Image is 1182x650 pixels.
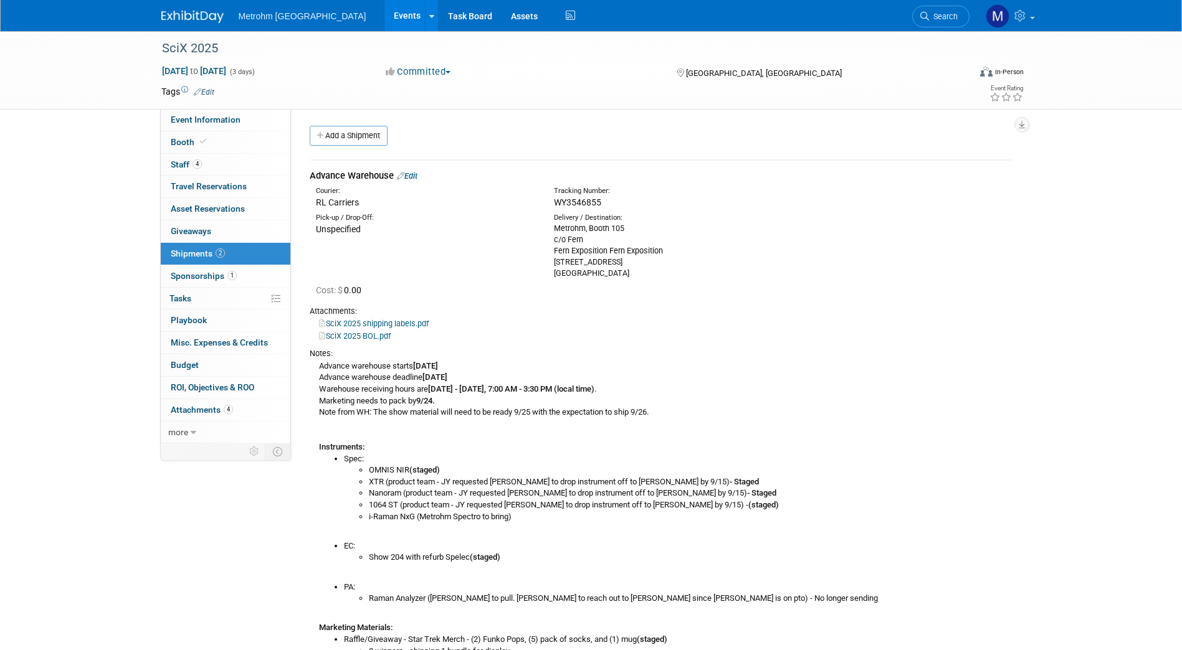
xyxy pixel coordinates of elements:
li: OMNIS NIR [369,464,1012,476]
div: Attachments: [310,306,1012,317]
a: Add a Shipment [310,126,388,146]
img: Michelle Simoes [986,4,1009,28]
span: Attachments [171,405,233,415]
b: [DATE] [413,361,438,370]
li: PA: [344,582,1012,605]
img: Format-Inperson.png [980,67,993,77]
a: SciX 2025 shipping labels.pdf [319,319,429,328]
span: Tasks [169,293,191,303]
a: Edit [194,88,214,97]
div: Event Format [896,65,1024,83]
td: Toggle Event Tabs [265,443,290,459]
b: - Staged [747,488,776,497]
a: Tasks [161,288,290,309]
li: 1064 ST (product team - JY requested [PERSON_NAME] to drop instrument off to [PERSON_NAME] by 9/1... [369,499,1012,511]
span: Travel Reservations [171,181,247,191]
b: Instruments: [319,442,365,451]
b: Marketing Materials: [319,623,393,632]
span: 1 [227,271,237,280]
a: Staff4 [161,154,290,176]
b: (staged) [409,465,440,474]
span: (3 days) [229,68,255,76]
span: Asset Reservations [171,204,245,214]
span: Search [929,12,958,21]
span: 0.00 [316,285,366,295]
div: Delivery / Destination: [554,213,773,223]
b: [DATE] [422,372,447,382]
li: XTR (product team - JY requested [PERSON_NAME] to drop instrument off to [PERSON_NAME] by 9/15) [369,476,1012,488]
span: 2 [216,248,225,258]
span: Staff [171,159,202,169]
td: Tags [161,85,214,98]
li: Nanoram (product team - JY requested [PERSON_NAME] to drop instrument off to [PERSON_NAME] by 9/15) [369,487,1012,499]
span: Playbook [171,315,207,325]
span: [GEOGRAPHIC_DATA], [GEOGRAPHIC_DATA] [686,68,842,78]
a: Sponsorships1 [161,265,290,287]
a: Shipments2 [161,243,290,265]
div: Notes: [310,348,1012,359]
li: EC: [344,540,1012,563]
img: ExhibitDay [161,11,224,23]
span: to [188,66,200,76]
span: Misc. Expenses & Credits [171,337,268,347]
span: [DATE] [DATE] [161,65,227,77]
div: In-Person [994,67,1024,77]
a: SciX 2025 BOL.pdf [319,331,391,341]
li: i-Raman NxG (Metrohm Spectro to bring) [369,511,1012,523]
span: Sponsorships [171,271,237,281]
b: (staged) [748,500,779,509]
a: Playbook [161,309,290,331]
td: Personalize Event Tab Strip [244,443,265,459]
a: ROI, Objectives & ROO [161,377,290,398]
b: [DATE] - [DATE], 7:00 AM - 3:30 PM (local time) [428,384,594,393]
a: Misc. Expenses & Credits [161,332,290,354]
span: ROI, Objectives & ROO [171,382,254,392]
span: Cost: $ [316,285,344,295]
button: Committed [381,65,455,78]
span: Giveaways [171,226,211,236]
span: Budget [171,360,199,370]
span: Metrohm [GEOGRAPHIC_DATA] [239,11,366,21]
span: 4 [193,159,202,169]
a: more [161,422,290,443]
div: Tracking Number: [554,186,833,196]
b: 9/24. [416,396,435,405]
a: Budget [161,354,290,376]
span: more [168,427,188,437]
div: Event Rating [989,85,1023,92]
span: 4 [224,405,233,414]
a: Event Information [161,109,290,131]
a: Booth [161,131,290,153]
i: Booth reservation complete [200,138,206,145]
div: SciX 2025 [158,37,951,60]
span: Event Information [171,115,241,125]
span: Booth [171,137,209,147]
div: Courier: [316,186,535,196]
b: (staged) [470,552,500,562]
div: Pick-up / Drop-Off: [316,213,535,223]
a: Asset Reservations [161,198,290,220]
span: Shipments [171,248,225,258]
div: Advance Warehouse [310,169,1012,182]
b: - Staged [730,477,759,486]
a: Search [912,6,970,27]
a: Edit [397,171,417,181]
b: (staged) [637,634,667,644]
li: Spec: [344,453,1012,523]
a: Giveaways [161,220,290,242]
a: Travel Reservations [161,176,290,197]
li: Raman Analyzer ([PERSON_NAME] to pull. [PERSON_NAME] to reach out to [PERSON_NAME] since [PERSON_... [369,593,1012,605]
span: Unspecified [316,224,361,234]
a: Attachments4 [161,399,290,421]
span: WY3546855 [554,197,601,207]
div: Metrohm, Booth 105 c/o Fern Fern Exposition Fern Exposition [STREET_ADDRESS] [GEOGRAPHIC_DATA] [554,223,773,279]
li: Show 204 with refurb Spelec [369,552,1012,563]
div: RL Carriers [316,196,535,209]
